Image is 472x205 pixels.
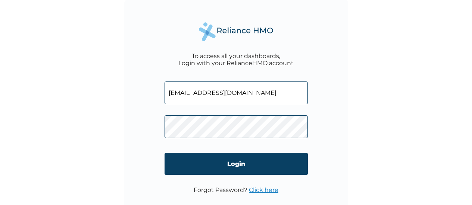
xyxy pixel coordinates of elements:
input: Email address or HMO ID [165,81,308,104]
a: Click here [249,186,278,193]
p: Forgot Password? [194,186,278,193]
img: Reliance Health's Logo [199,22,273,41]
div: To access all your dashboards, Login with your RelianceHMO account [178,52,294,67]
input: Login [165,153,308,175]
